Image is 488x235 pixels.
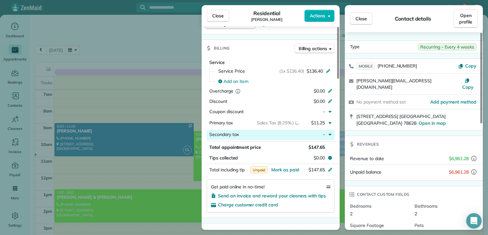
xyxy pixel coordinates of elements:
span: Unpaid [250,167,268,173]
a: Open in map [419,120,446,126]
span: Coupon discount [209,109,244,114]
span: Service Price [218,68,245,74]
span: Unpaid balance [350,169,381,175]
span: 2 [350,211,353,217]
a: MOBILE[PHONE_NUMBER] [356,63,417,69]
span: - [323,131,325,137]
span: Total appointment price [209,144,261,150]
span: Pets [414,222,474,229]
span: Contact details [395,15,431,23]
span: $136.40 [307,68,323,74]
span: MOBILE [356,63,375,69]
span: Send an invoice and reward your cleaners with tips [218,193,326,199]
span: Tips collected [209,155,238,161]
span: Secondary tax [209,131,239,137]
span: Bathrooms [414,203,474,209]
span: Total including tip [209,167,245,173]
button: Copy [458,63,476,69]
span: $147.65 [309,144,325,150]
span: [PHONE_NUMBER] [378,63,417,69]
button: Close [207,10,229,22]
span: Get paid online in no-time! [211,184,265,190]
span: Add an item [223,78,248,85]
span: Square Footage [350,222,409,229]
a: Open profile [454,9,478,28]
span: Actions [310,13,325,19]
span: Discount [209,98,227,104]
span: $6,961.28 [449,155,469,162]
span: $6,961.28 [449,169,469,175]
a: [PERSON_NAME][EMAIL_ADDRESS][DOMAIN_NAME] [356,78,431,90]
span: Type [350,43,360,50]
button: Add an item [214,76,335,86]
span: Bedrooms [350,203,409,209]
span: (1x $136.40) [279,68,304,74]
span: Close [212,13,224,19]
span: $0.00 [314,155,325,161]
span: $0.00 [314,88,325,94]
span: - [323,109,325,114]
span: Copy [465,63,476,69]
span: Service [209,59,225,65]
span: Charge customer credit card [218,202,278,208]
span: [STREET_ADDRESS] [GEOGRAPHIC_DATA] [GEOGRAPHIC_DATA] 78628 · [356,113,446,126]
span: Recurring - Every 4 weeks [418,43,476,50]
div: Open Intercom Messenger [466,213,482,229]
span: Primary tax [209,120,233,126]
span: $11.25 [311,120,325,126]
span: Close [355,15,367,22]
div: Overcharge [209,88,265,94]
span: 2 [414,211,417,217]
span: $147.65 [309,167,325,173]
button: Tips collected$0.00 [207,153,335,162]
span: Open profile [459,12,472,25]
span: Sales Tax (8.25%.) (8.25%) [257,120,310,126]
span: Copy [462,84,474,90]
span: Mark as paid [271,167,299,173]
span: Appointment custom fields [214,229,277,235]
button: Copy [459,77,476,90]
button: Service Price(1x $136.40)$136.40 [214,66,335,76]
span: Billing actions [299,45,327,52]
span: $0.00 [314,98,325,104]
span: Revenue to date [350,156,384,161]
button: Mark as paid [271,167,299,173]
span: Revenues [357,141,379,148]
span: Billing [214,45,230,51]
span: No payment method set [356,99,406,105]
button: Close [350,13,372,25]
span: [PERSON_NAME] [251,17,283,22]
span: Contact custom fields [357,191,410,198]
span: Residential [253,9,281,17]
a: Add payment method [430,99,476,105]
